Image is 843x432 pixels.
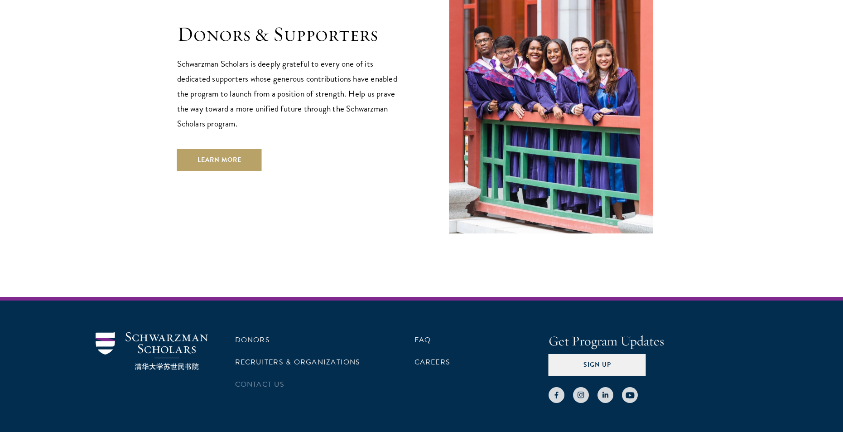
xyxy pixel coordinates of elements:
h4: Get Program Updates [549,332,748,350]
a: Learn More [177,149,262,171]
a: FAQ [414,335,431,345]
a: Careers [414,357,451,368]
a: Donors [235,335,270,345]
button: Sign Up [549,354,646,376]
p: Schwarzman Scholars is deeply grateful to every one of its dedicated supporters whose generous co... [177,56,404,131]
img: Schwarzman Scholars [96,332,208,370]
h1: Donors & Supporters [177,22,404,47]
a: Recruiters & Organizations [235,357,361,368]
a: Contact Us [235,379,284,390]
